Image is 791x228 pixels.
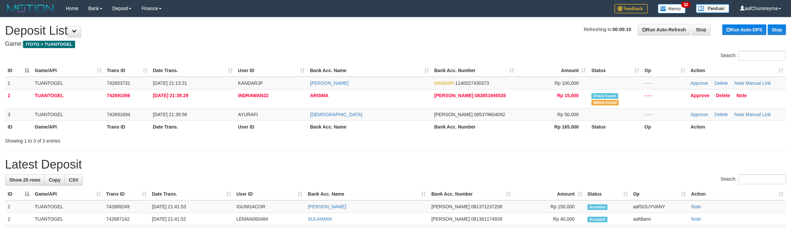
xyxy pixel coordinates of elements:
span: Copy 081371237208 to clipboard [471,204,502,209]
th: Action: activate to sort column ascending [689,188,786,200]
td: - - - [642,108,688,121]
th: Game/API: activate to sort column ascending [32,64,104,77]
th: Trans ID [104,121,150,133]
td: 2 [5,89,32,108]
label: Search: [721,51,786,61]
td: aafdiann [630,213,689,225]
a: Note [691,204,701,209]
img: MOTION_logo.png [5,3,56,13]
span: Copy 085379604092 to clipboard [474,112,505,117]
a: Stop [692,24,711,35]
th: Bank Acc. Number [432,121,517,133]
span: CSV [69,177,78,183]
span: Copy 1140027430373 to clipboard [455,80,489,86]
span: Refreshing in: [584,27,631,32]
span: Show 25 rows [9,177,40,183]
a: Stop [768,24,786,35]
a: Delete [716,93,730,98]
td: 2 [5,213,32,225]
th: Status [589,121,642,133]
th: Trans ID: activate to sort column ascending [103,188,149,200]
td: 1 [5,77,32,89]
a: Approve [691,80,708,86]
th: Status: activate to sort column ascending [585,188,630,200]
th: Bank Acc. Name [307,121,432,133]
img: panduan.png [696,4,729,13]
a: Manual Link [746,112,771,117]
td: - - - [642,89,688,108]
input: Search: [739,51,786,61]
td: - - - [642,77,688,89]
td: Rp 150,000 [513,200,585,213]
span: 742653731 [107,80,130,86]
a: Run Auto-DPS [722,24,766,35]
th: Bank Acc. Number: activate to sort column ascending [432,64,517,77]
td: 742689249 [103,200,149,213]
th: Date Trans. [150,121,235,133]
span: Bank is not match [591,100,619,105]
th: Action: activate to sort column ascending [688,64,786,77]
a: Manual Link [746,80,771,86]
td: TUANTOGEL [32,77,104,89]
span: Copy [49,177,60,183]
th: Bank Acc. Number: activate to sort column ascending [429,188,513,200]
th: ID: activate to sort column descending [5,188,32,200]
a: CSV [64,174,83,186]
td: IGUNGACOR [234,200,305,213]
th: Status: activate to sort column ascending [589,64,642,77]
span: Copy 081361174928 to clipboard [471,216,502,222]
th: Amount: activate to sort column ascending [513,188,585,200]
a: Show 25 rows [5,174,45,186]
th: User ID [235,121,307,133]
span: Accepted [587,204,607,210]
span: [DATE] 21:39:56 [153,112,187,117]
th: Bank Acc. Name: activate to sort column ascending [307,64,432,77]
a: Note [735,80,745,86]
td: [DATE] 21:41:53 [149,200,234,213]
span: MANDIRI [434,80,454,86]
a: Run Auto-Refresh [638,24,690,35]
img: Feedback.jpg [614,4,648,13]
a: [PERSON_NAME] [308,204,346,209]
th: User ID: activate to sort column ascending [234,188,305,200]
span: 742691694 [107,112,130,117]
th: Game/API: activate to sort column ascending [32,188,103,200]
h1: Latest Deposit [5,158,786,171]
a: Note [735,112,745,117]
th: Action [688,121,786,133]
a: Delete [715,80,728,86]
span: ITOTO > TUANTOGEL [23,41,75,48]
th: Op: activate to sort column ascending [630,188,689,200]
span: [DATE] 21:13:31 [153,80,187,86]
a: Copy [44,174,65,186]
span: INDRAWAN22 [238,93,269,98]
th: Date Trans.: activate to sort column ascending [149,188,234,200]
h1: Deposit List [5,24,786,37]
strong: 00:00:10 [612,27,631,32]
a: Note [691,216,701,222]
a: [PERSON_NAME] [310,80,348,86]
span: KANDARJP [238,80,263,86]
img: Button%20Memo.svg [658,4,686,13]
div: Showing 1 to 3 of 3 entries [5,135,325,144]
th: ID: activate to sort column descending [5,64,32,77]
td: TUANTOGEL [32,108,104,121]
th: Amount: activate to sort column ascending [517,64,589,77]
td: 3 [5,108,32,121]
span: AYURAFI [238,112,258,117]
span: [PERSON_NAME] [434,93,473,98]
span: 32 [681,2,690,8]
th: Game/API [32,121,104,133]
th: Rp 165.000 [517,121,589,133]
a: Approve [691,93,710,98]
span: Rp 100,000 [555,80,579,86]
a: SULAIMAN [308,216,332,222]
th: User ID: activate to sort column ascending [235,64,307,77]
span: Similar transaction found [591,93,618,99]
th: Op [642,121,688,133]
td: 1 [5,200,32,213]
span: [PERSON_NAME] [431,204,470,209]
th: Trans ID: activate to sort column ascending [104,64,150,77]
td: TUANTOGEL [32,89,104,108]
a: Note [737,93,747,98]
